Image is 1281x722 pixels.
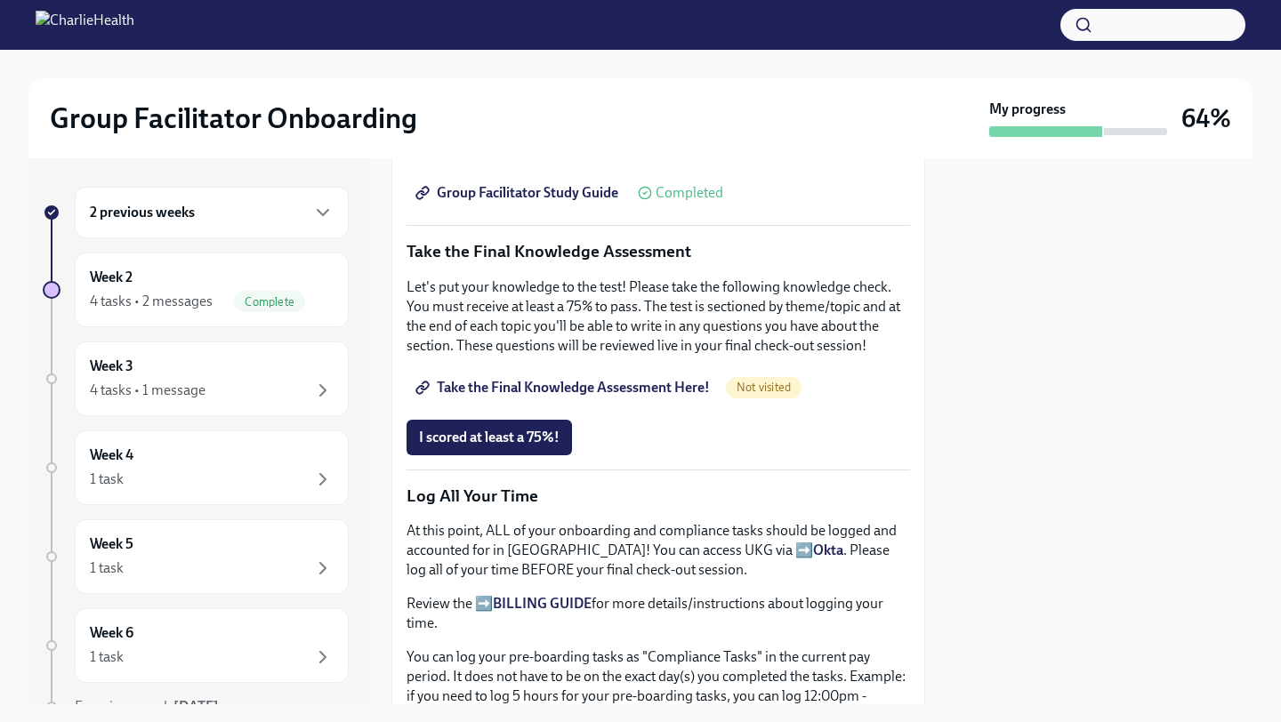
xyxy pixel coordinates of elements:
[234,295,305,309] span: Complete
[90,469,124,489] div: 1 task
[407,594,910,633] p: Review the ➡️ for more details/instructions about logging your time.
[656,186,723,200] span: Completed
[90,534,133,554] h6: Week 5
[50,100,417,136] h2: Group Facilitator Onboarding
[419,379,710,397] span: Take the Final Knowledge Assessment Here!
[90,268,133,287] h6: Week 2
[407,240,910,263] p: Take the Final Knowledge Assessment
[43,608,349,683] a: Week 61 task
[90,357,133,376] h6: Week 3
[75,187,349,238] div: 2 previous weeks
[90,203,195,222] h6: 2 previous weeks
[726,381,802,394] span: Not visited
[90,445,133,465] h6: Week 4
[407,370,722,405] a: Take the Final Knowledge Assessment Here!
[989,100,1066,119] strong: My progress
[419,429,560,446] span: I scored at least a 75%!
[43,341,349,416] a: Week 34 tasks • 1 message
[407,521,910,580] p: At this point, ALL of your onboarding and compliance tasks should be logged and accounted for in ...
[1181,102,1231,134] h3: 64%
[407,277,910,356] p: Let's put your knowledge to the test! Please take the following knowledge check. You must receive...
[407,485,910,508] p: Log All Your Time
[75,698,219,715] span: Experience ends
[43,430,349,505] a: Week 41 task
[90,292,213,311] div: 4 tasks • 2 messages
[36,11,134,39] img: CharlieHealth
[419,184,618,202] span: Group Facilitator Study Guide
[43,253,349,327] a: Week 24 tasks • 2 messagesComplete
[90,647,124,667] div: 1 task
[90,558,124,578] div: 1 task
[813,541,843,558] a: Okta
[90,623,133,643] h6: Week 6
[407,420,572,455] button: I scored at least a 75%!
[43,519,349,594] a: Week 51 task
[493,595,592,612] a: BILLING GUIDE
[90,381,205,400] div: 4 tasks • 1 message
[173,698,219,715] strong: [DATE]
[407,175,631,211] a: Group Facilitator Study Guide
